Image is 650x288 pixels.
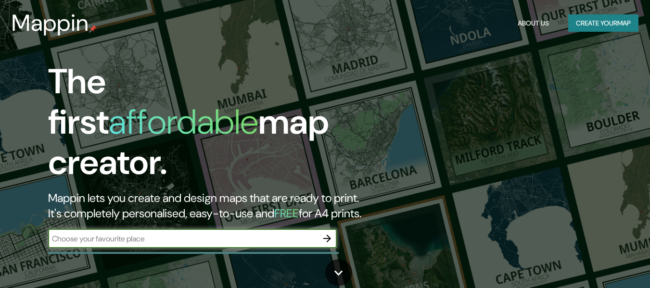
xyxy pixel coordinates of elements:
h5: FREE [274,206,299,221]
button: Create yourmap [568,14,638,32]
h2: Mappin lets you create and design maps that are ready to print. It's completely personalised, eas... [48,190,373,221]
h3: Mappin [12,10,89,37]
h1: affordable [109,100,258,144]
button: About Us [514,14,553,32]
img: mappin-pin [89,25,97,33]
h1: The first map creator. [48,62,373,190]
input: Choose your favourite place [48,233,318,244]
